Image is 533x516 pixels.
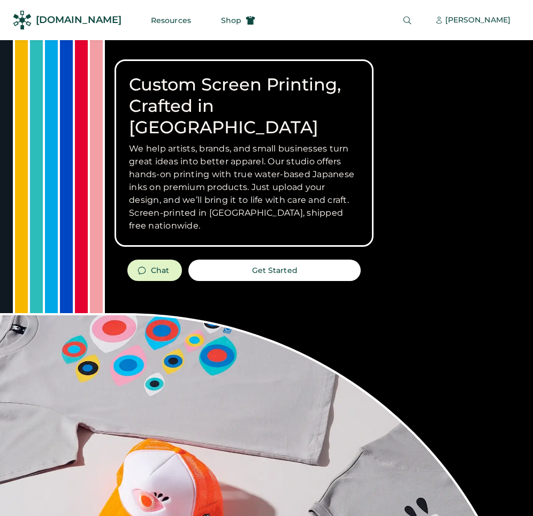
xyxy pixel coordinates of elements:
[138,10,204,31] button: Resources
[127,260,182,281] button: Chat
[208,10,268,31] button: Shop
[129,142,359,232] h3: We help artists, brands, and small businesses turn great ideas into better apparel. Our studio of...
[445,15,511,26] div: [PERSON_NAME]
[397,10,418,31] button: Search
[129,74,359,138] h1: Custom Screen Printing, Crafted in [GEOGRAPHIC_DATA]
[221,17,241,24] span: Shop
[188,260,361,281] button: Get Started
[36,13,121,27] div: [DOMAIN_NAME]
[13,11,32,29] img: Rendered Logo - Screens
